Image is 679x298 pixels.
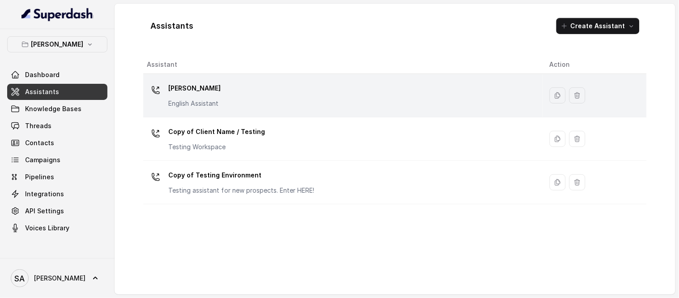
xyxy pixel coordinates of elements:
span: Threads [25,121,51,130]
a: API Settings [7,203,107,219]
span: Campaigns [25,155,60,164]
a: Voices Library [7,220,107,236]
p: English Assistant [168,99,221,108]
a: Knowledge Bases [7,101,107,117]
span: Knowledge Bases [25,104,81,113]
span: Integrations [25,190,64,199]
th: Action [542,56,647,74]
span: Voices Library [25,224,69,233]
a: Contacts [7,135,107,151]
a: Integrations [7,186,107,202]
span: Contacts [25,138,54,147]
a: Threads [7,118,107,134]
p: [PERSON_NAME] [168,81,221,95]
span: API Settings [25,207,64,216]
a: Campaigns [7,152,107,168]
text: SA [15,274,25,283]
p: Testing assistant for new prospects. Enter HERE! [168,186,314,195]
p: Copy of Client Name / Testing [168,125,265,139]
a: Dashboard [7,67,107,83]
button: Create Assistant [556,18,640,34]
th: Assistant [143,56,542,74]
a: Pipelines [7,169,107,185]
span: [PERSON_NAME] [34,274,85,283]
h1: Assistants [150,19,193,33]
span: Assistants [25,87,59,96]
span: Pipelines [25,173,54,181]
span: Dashboard [25,70,60,79]
button: [PERSON_NAME] [7,36,107,52]
a: Assistants [7,84,107,100]
p: Copy of Testing Environment [168,168,314,182]
a: [PERSON_NAME] [7,266,107,291]
p: [PERSON_NAME] [31,39,84,50]
p: Testing Workspace [168,143,265,151]
img: light.svg [21,7,94,22]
